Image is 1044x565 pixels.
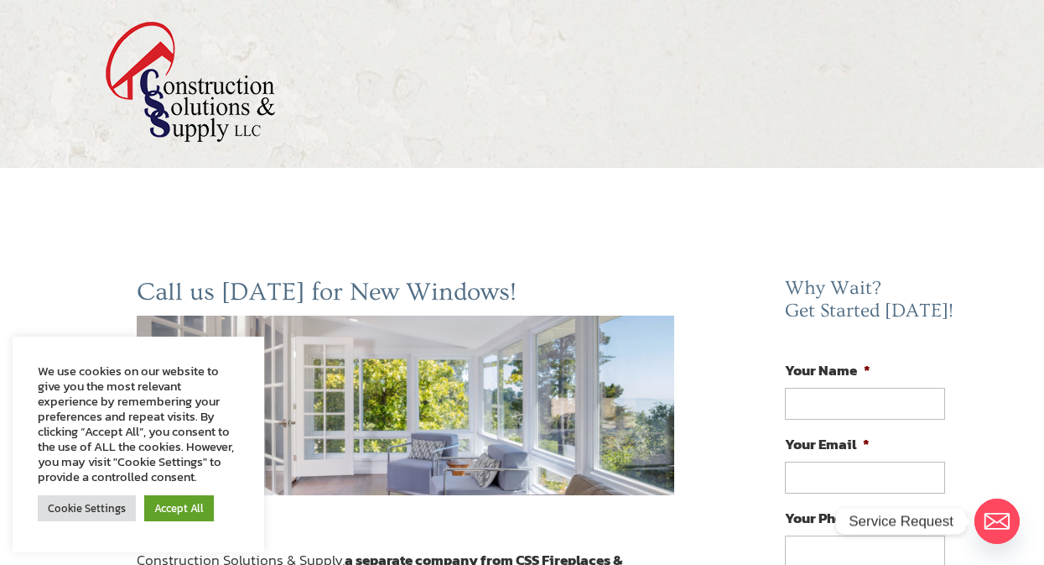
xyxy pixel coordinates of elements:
[144,495,214,521] a: Accept All
[785,509,873,527] label: Your Phone
[38,495,136,521] a: Cookie Settings
[137,277,675,316] h2: Call us [DATE] for New Windows!
[105,21,276,143] img: logo
[785,435,870,453] label: Your Email
[785,277,958,332] h2: Why Wait? Get Started [DATE]!
[974,499,1020,544] a: Email
[137,316,675,495] img: windows-jacksonville-fl-ormond-beach-fl-construction-solutions
[785,361,870,379] label: Your Name
[38,364,239,484] div: We use cookies on our website to give you the most relevant experience by remembering your prefer...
